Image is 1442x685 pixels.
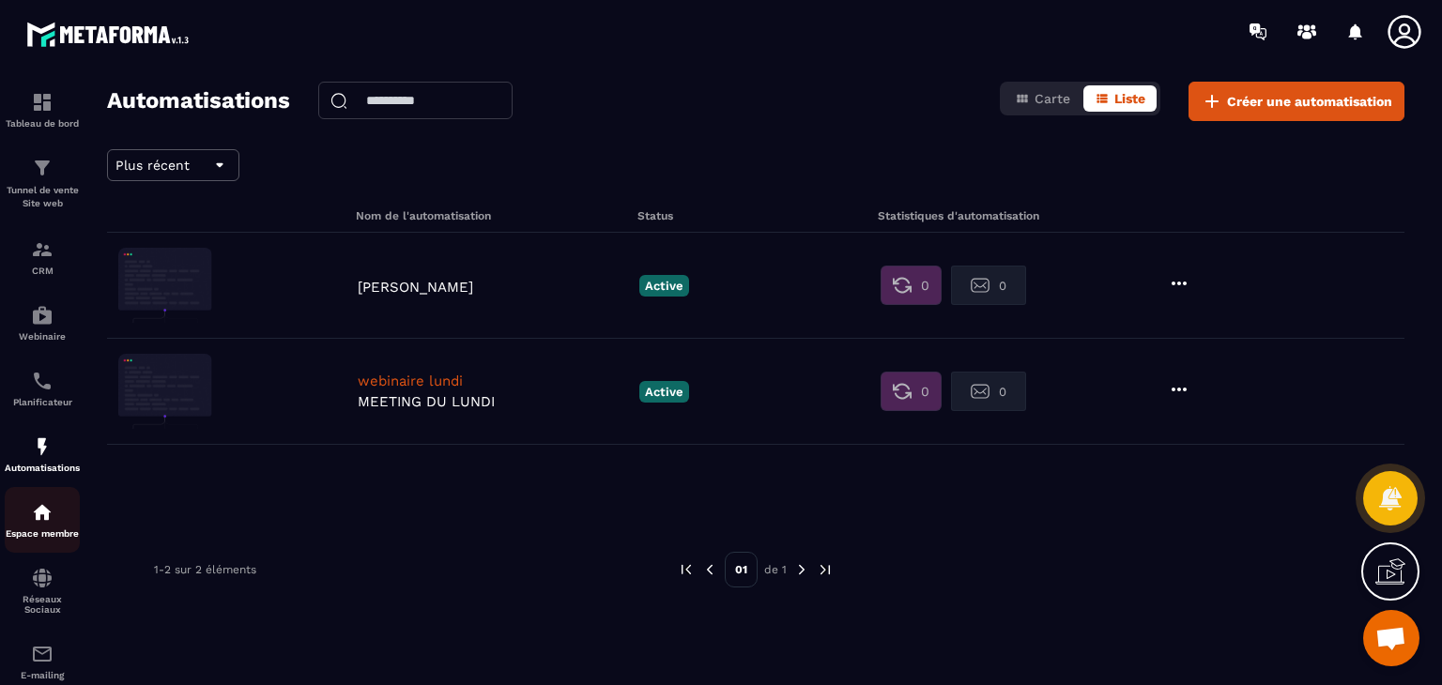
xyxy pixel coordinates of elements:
img: automations [31,501,54,524]
p: Réseaux Sociaux [5,594,80,615]
h6: Nom de l'automatisation [356,209,633,222]
a: schedulerschedulerPlanificateur [5,356,80,421]
span: 0 [999,385,1006,399]
img: automations [31,435,54,458]
p: Active [639,275,689,297]
button: Liste [1083,85,1157,112]
p: [PERSON_NAME] [358,279,630,296]
img: second stat [971,382,989,401]
img: automation-background [118,248,212,323]
a: formationformationTableau de bord [5,77,80,143]
a: social-networksocial-networkRéseaux Sociaux [5,553,80,629]
img: formation [31,157,54,179]
button: 0 [881,372,942,411]
p: Active [639,381,689,403]
span: 0 [921,382,929,401]
div: Ouvrir le chat [1363,610,1419,666]
img: prev [701,561,718,578]
p: CRM [5,266,80,276]
span: Carte [1035,91,1070,106]
p: MEETING DU LUNDI [358,393,630,410]
button: 0 [881,266,942,305]
span: Liste [1114,91,1145,106]
button: 0 [951,266,1026,305]
a: automationsautomationsWebinaire [5,290,80,356]
img: formation [31,91,54,114]
a: formationformationTunnel de vente Site web [5,143,80,224]
span: Plus récent [115,158,190,173]
img: prev [678,561,695,578]
p: de 1 [764,562,787,577]
button: Créer une automatisation [1189,82,1404,121]
p: Espace membre [5,528,80,539]
img: social-network [31,567,54,589]
p: E-mailing [5,670,80,680]
img: scheduler [31,370,54,392]
img: automation-background [118,354,212,429]
img: second stat [971,276,989,295]
p: webinaire lundi [358,373,630,389]
p: 01 [725,552,758,587]
img: automations [31,304,54,327]
img: logo [26,17,195,52]
a: automationsautomationsEspace membre [5,487,80,553]
img: next [817,561,834,578]
img: email [31,643,54,665]
button: 0 [951,372,1026,411]
p: Tunnel de vente Site web [5,184,80,210]
p: Planificateur [5,397,80,407]
img: first stat [893,276,912,295]
a: formationformationCRM [5,224,80,290]
span: Créer une automatisation [1227,92,1392,111]
img: formation [31,238,54,261]
p: Tableau de bord [5,118,80,129]
span: 0 [999,279,1006,293]
a: automationsautomationsAutomatisations [5,421,80,487]
h2: Automatisations [107,82,290,121]
p: 1-2 sur 2 éléments [154,563,256,576]
button: Carte [1004,85,1081,112]
p: Webinaire [5,331,80,342]
p: Automatisations [5,463,80,473]
img: next [793,561,810,578]
span: 0 [921,276,929,295]
img: first stat [893,382,912,401]
h6: Status [637,209,873,222]
h6: Statistiques d'automatisation [878,209,1113,222]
